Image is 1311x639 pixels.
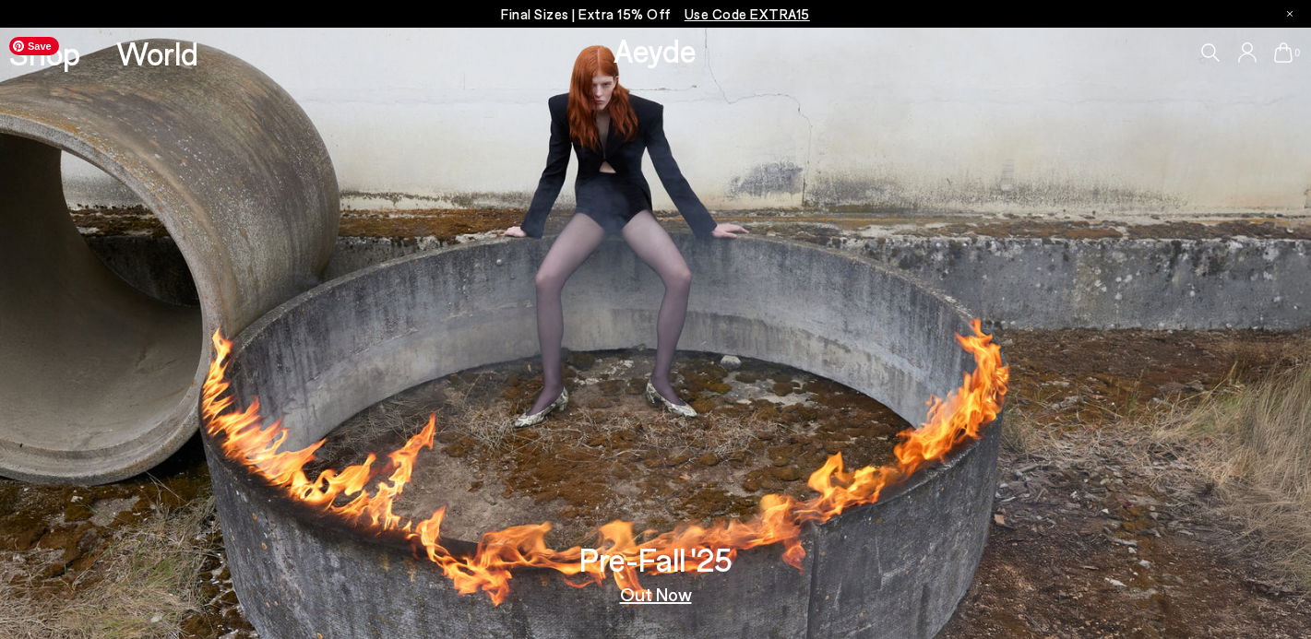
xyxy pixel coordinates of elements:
span: Save [9,37,59,55]
a: Aeyde [614,30,697,69]
a: 0 [1274,42,1293,63]
span: 0 [1293,48,1302,58]
p: Final Sizes | Extra 15% Off [501,3,810,26]
a: Shop [9,37,80,69]
a: World [116,37,198,69]
h3: Pre-Fall '25 [579,543,733,575]
a: Out Now [620,585,692,603]
span: Navigate to /collections/ss25-final-sizes [685,6,810,22]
